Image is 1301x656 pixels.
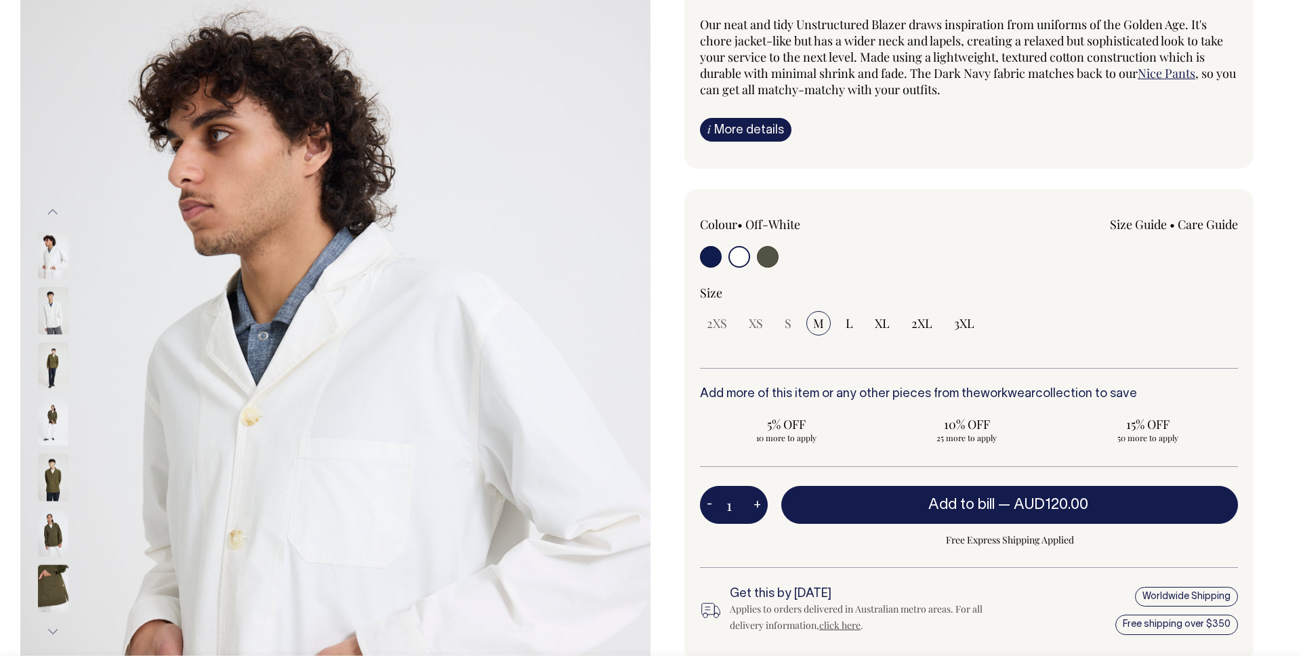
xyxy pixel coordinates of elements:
button: Add to bill —AUD120.00 [781,486,1238,524]
label: Off-White [745,216,800,232]
img: off-white [38,232,68,279]
img: olive [38,565,68,613]
img: off-white [38,287,68,335]
span: 2XL [911,315,932,331]
img: olive [38,454,68,501]
input: 10% OFF 25 more to apply [881,412,1054,447]
input: M [806,311,831,335]
span: 10 more to apply [707,432,866,443]
span: — [998,498,1092,512]
span: , so you can get all matchy-matchy with your outfits. [700,65,1236,98]
img: olive [38,398,68,446]
span: Add to bill [928,498,995,512]
div: Size [700,285,1238,301]
span: L [846,315,853,331]
span: • [1170,216,1175,232]
a: click here [819,619,861,632]
span: 15% OFF [1068,416,1227,432]
input: S [778,311,798,335]
a: Nice Pants [1138,65,1195,81]
span: 10% OFF [888,416,1047,432]
span: XS [749,315,763,331]
span: i [707,122,711,136]
span: 2XS [707,315,727,331]
span: XL [875,315,890,331]
span: • [737,216,743,232]
a: Size Guide [1110,216,1167,232]
div: Applies to orders delivered in Australian metro areas. For all delivery information, . [730,601,994,634]
h6: Add more of this item or any other pieces from the collection to save [700,388,1238,401]
span: AUD120.00 [1014,498,1088,512]
button: - [700,491,719,518]
button: + [747,491,768,518]
span: M [813,315,824,331]
button: Previous [43,197,63,228]
input: 5% OFF 10 more to apply [700,412,873,447]
input: 2XL [905,311,939,335]
img: olive [38,343,68,390]
input: 15% OFF 50 more to apply [1061,412,1234,447]
input: XS [742,311,770,335]
span: 5% OFF [707,416,866,432]
span: 25 more to apply [888,432,1047,443]
input: L [839,311,860,335]
input: 3XL [947,311,981,335]
a: Care Guide [1178,216,1238,232]
a: iMore details [700,118,791,142]
h6: Get this by [DATE] [730,588,994,601]
img: olive [38,510,68,557]
input: XL [868,311,896,335]
span: Free Express Shipping Applied [781,532,1238,548]
input: 2XS [700,311,734,335]
span: 3XL [954,315,974,331]
a: workwear [980,388,1035,400]
span: Our neat and tidy Unstructured Blazer draws inspiration from uniforms of the Golden Age. It's cho... [700,16,1223,81]
button: Next [43,617,63,647]
span: 50 more to apply [1068,432,1227,443]
div: Colour [700,216,915,232]
span: S [785,315,791,331]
